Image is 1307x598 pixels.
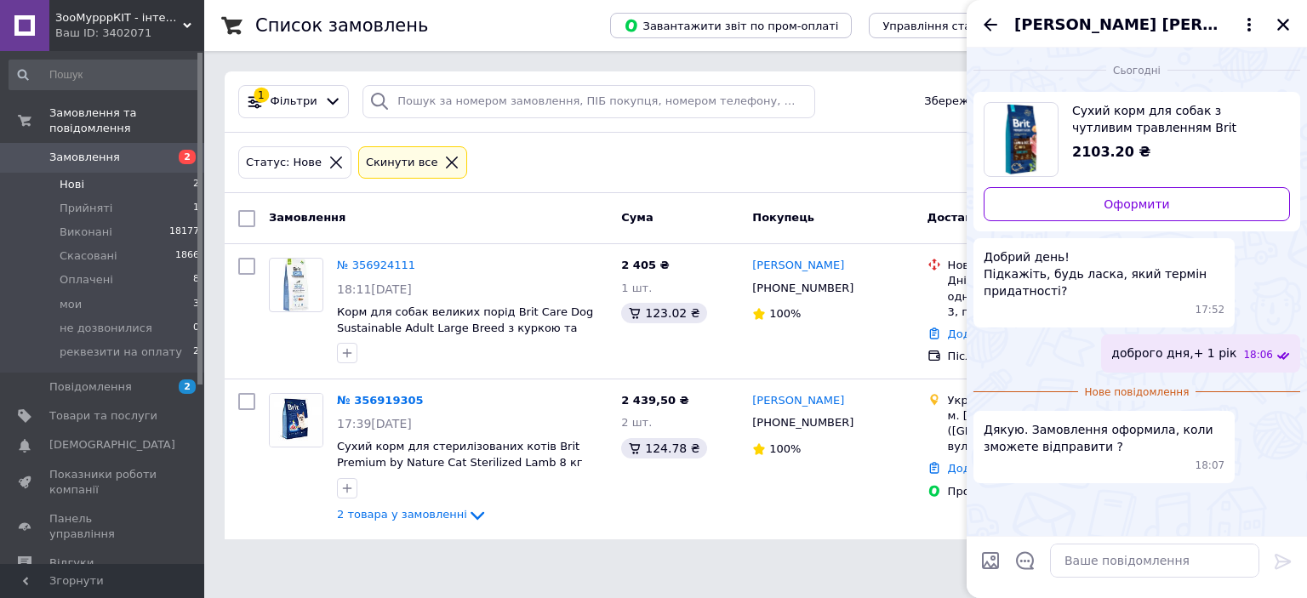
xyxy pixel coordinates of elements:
span: Покупець [752,211,814,224]
div: Cкинути все [362,154,442,172]
button: [PERSON_NAME] [PERSON_NAME] [1014,14,1259,36]
a: Додати ЕН [948,462,1010,475]
div: Пром-оплата [948,484,1123,499]
span: 18:11[DATE] [337,282,412,296]
span: 0 [193,321,199,336]
div: Післяплата [948,349,1123,364]
div: Укрпошта [948,393,1123,408]
span: Панель управління [49,511,157,542]
span: Повідомлення [49,379,132,395]
div: Нова Пошта [948,258,1123,273]
span: Товари та послуги [49,408,157,424]
input: Пошук [9,60,201,90]
span: Доставка та оплата [927,211,1053,224]
span: 100% [769,307,801,320]
button: Управління статусами [869,13,1026,38]
span: Відгуки [49,555,94,571]
span: 2 405 ₴ [621,259,669,271]
div: Статус: Нове [243,154,325,172]
span: 17:52 12.08.2025 [1196,303,1225,317]
span: мои [60,297,82,312]
span: 2103.20 ₴ [1072,144,1150,160]
span: 1 шт. [621,282,652,294]
span: Дякую. Замовлення оформила, коли зможете відправити ? [984,421,1224,455]
a: № 356919305 [337,394,424,407]
span: 2 [179,150,196,164]
img: Фото товару [283,259,310,311]
span: 2 [179,379,196,394]
span: не дозвонилися [60,321,152,336]
button: Закрити [1273,14,1293,35]
a: Додати ЕН [948,327,1010,340]
span: Сухий корм для собак з чутливим травленням Brit Premium Sensitive Lamb & Rice 15 кг (ягня) [1072,102,1276,136]
span: 18:07 12.08.2025 [1196,458,1225,473]
span: 2 [193,345,199,360]
span: 100% [769,442,801,455]
span: 2 439,50 ₴ [621,394,688,407]
div: [PHONE_NUMBER] [749,412,857,434]
span: [DEMOGRAPHIC_DATA] [49,437,175,453]
span: 1 [193,201,199,216]
input: Пошук за номером замовлення, ПІБ покупця, номером телефону, Email, номером накладної [362,85,815,118]
span: Управління статусами [882,20,1013,32]
a: Корм для собак великих порід Brit Care Dog Sustainable Adult Large Breed з куркою та комахами 12 кг. [337,305,593,350]
span: Збережені фільтри: [924,94,1040,110]
span: 17:39[DATE] [337,417,412,430]
a: Фото товару [269,258,323,312]
span: 8 [193,272,199,288]
span: Замовлення та повідомлення [49,105,204,136]
div: [PHONE_NUMBER] [749,277,857,299]
span: реквезити на оплату [60,345,182,360]
span: ЗооМурррКІТ - інтернет зоомагазин [55,10,183,26]
span: Нове повідомлення [1078,385,1196,400]
span: Показники роботи компанії [49,467,157,498]
span: Прийняті [60,201,112,216]
span: 18177 [169,225,199,240]
div: 12.08.2025 [973,61,1300,78]
span: Cума [621,211,653,224]
a: 2 товара у замовленні [337,508,488,521]
div: 1 [254,88,269,103]
a: [PERSON_NAME] [752,393,844,409]
span: 1866 [175,248,199,264]
a: № 356924111 [337,259,415,271]
img: Фото товару [270,394,322,447]
div: Ваш ID: 3402071 [55,26,204,41]
span: Завантажити звіт по пром-оплаті [624,18,838,33]
span: 2 [193,177,199,192]
span: Виконані [60,225,112,240]
a: [PERSON_NAME] [752,258,844,274]
div: 123.02 ₴ [621,303,706,323]
div: м. [GEOGRAPHIC_DATA] ([GEOGRAPHIC_DATA].), 51404, вул. [STREET_ADDRESS] [948,408,1123,455]
span: Фільтри [271,94,317,110]
span: Сьогодні [1106,64,1167,78]
span: [PERSON_NAME] [PERSON_NAME] [1014,14,1225,36]
button: Назад [980,14,1001,35]
img: 4430994548_w640_h640_suhij-korm-dlya.jpg [995,103,1047,176]
a: Фото товару [269,393,323,447]
span: Оплачені [60,272,113,288]
a: Оформити [984,187,1290,221]
h1: Список замовлень [255,15,428,36]
span: 2 товара у замовленні [337,508,467,521]
span: доброго дня,+ 1 рік [1111,345,1236,362]
span: 2 шт. [621,416,652,429]
a: Сухий корм для стерилізованих котів Brit Premium by Nature Cat Sterilized Lamb 8 кг (ягня) [337,440,583,484]
span: 3 [193,297,199,312]
a: Переглянути товар [984,102,1290,177]
div: Дніпро, №79 (до 30 кг на одне місце ): Ж/М Тополя-3, 3, прим. 137 [948,273,1123,320]
div: 124.78 ₴ [621,438,706,458]
button: Відкрити шаблони відповідей [1014,550,1036,572]
span: Замовлення [49,150,120,165]
span: Замовлення [269,211,345,224]
span: Скасовані [60,248,117,264]
span: Нові [60,177,84,192]
span: Добрий день! Підкажіть, будь ласка, який термін придатності? [984,248,1224,299]
span: 18:06 12.08.2025 [1243,348,1273,362]
button: Завантажити звіт по пром-оплаті [610,13,852,38]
